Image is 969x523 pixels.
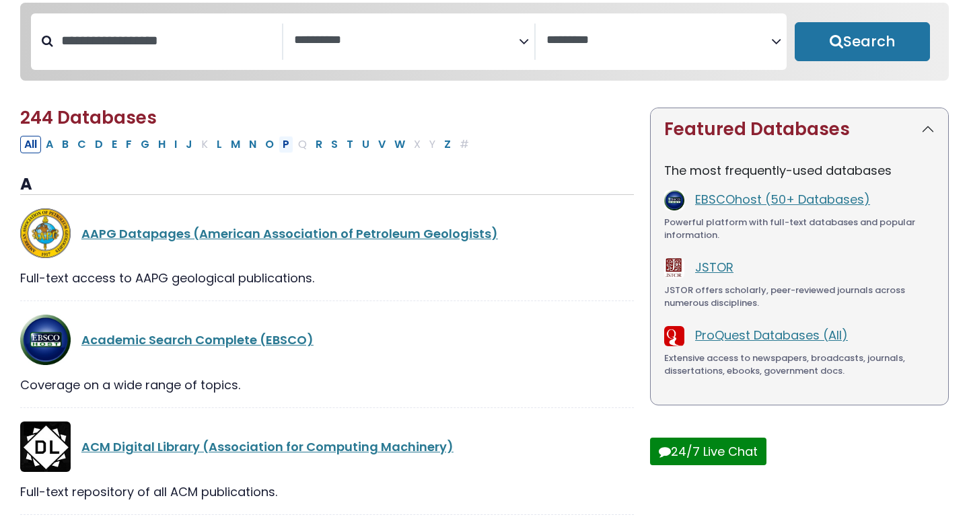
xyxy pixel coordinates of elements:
[651,108,948,151] button: Featured Databases
[53,30,282,52] input: Search database by title or keyword
[20,136,41,153] button: All
[20,135,474,152] div: Alpha-list to filter by first letter of database name
[546,34,771,48] textarea: Search
[664,352,935,378] div: Extensive access to newspapers, broadcasts, journals, dissertations, ebooks, government docs.
[58,136,73,153] button: Filter Results B
[81,331,314,348] a: Academic Search Complete (EBSCO)
[327,136,342,153] button: Filter Results S
[664,161,935,179] p: The most frequently-used databases
[122,136,136,153] button: Filter Results F
[261,136,278,153] button: Filter Results O
[227,136,244,153] button: Filter Results M
[695,259,733,276] a: JSTOR
[695,327,848,344] a: ProQuest Databases (All)
[42,136,57,153] button: Filter Results A
[695,191,870,208] a: EBSCOhost (50+ Databases)
[20,106,157,130] span: 244 Databases
[374,136,390,153] button: Filter Results V
[108,136,121,153] button: Filter Results E
[20,376,634,394] div: Coverage on a wide range of topics.
[20,175,634,195] h3: A
[213,136,226,153] button: Filter Results L
[154,136,170,153] button: Filter Results H
[182,136,196,153] button: Filter Results J
[20,269,634,287] div: Full-text access to AAPG geological publications.
[20,483,634,501] div: Full-text repository of all ACM publications.
[440,136,455,153] button: Filter Results Z
[81,438,454,455] a: ACM Digital Library (Association for Computing Machinery)
[137,136,153,153] button: Filter Results G
[664,284,935,310] div: JSTOR offers scholarly, peer-reviewed journals across numerous disciplines.
[245,136,260,153] button: Filter Results N
[91,136,107,153] button: Filter Results D
[294,34,519,48] textarea: Search
[390,136,409,153] button: Filter Results W
[279,136,293,153] button: Filter Results P
[358,136,373,153] button: Filter Results U
[73,136,90,153] button: Filter Results C
[795,22,930,61] button: Submit for Search Results
[20,3,949,81] nav: Search filters
[312,136,326,153] button: Filter Results R
[343,136,357,153] button: Filter Results T
[650,438,766,465] button: 24/7 Live Chat
[81,225,498,242] a: AAPG Datapages (American Association of Petroleum Geologists)
[664,216,935,242] div: Powerful platform with full-text databases and popular information.
[170,136,181,153] button: Filter Results I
